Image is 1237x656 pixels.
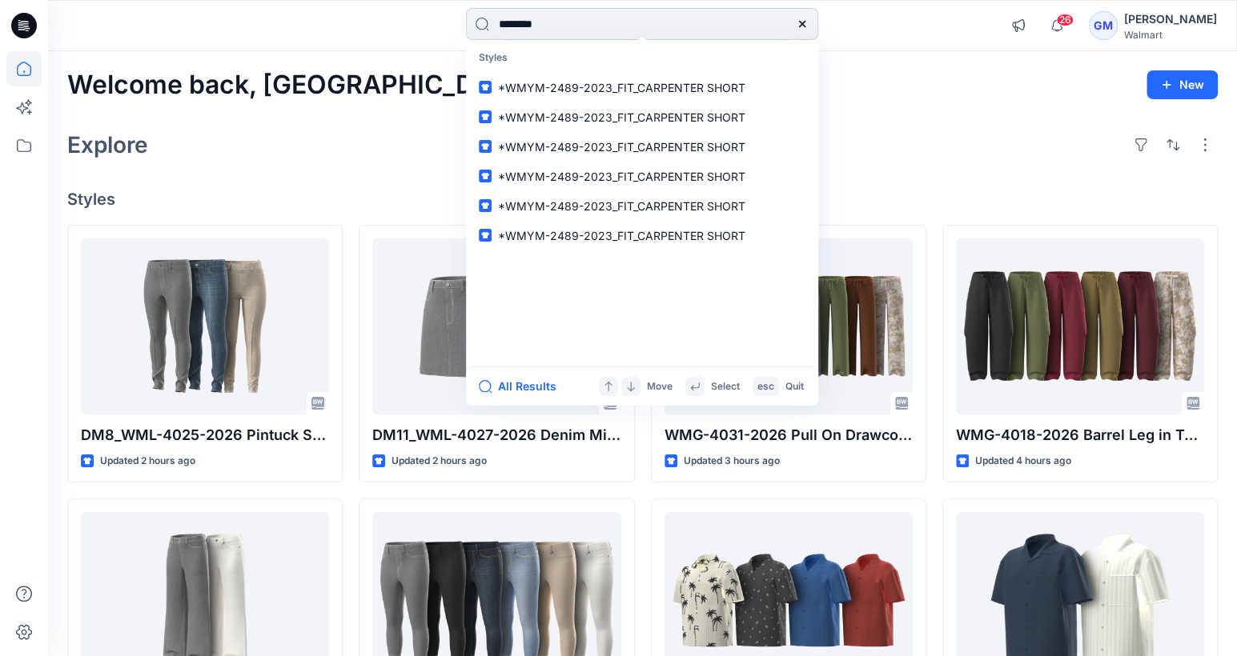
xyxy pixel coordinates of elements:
div: GM [1089,11,1118,40]
a: DM11_WML-4027-2026 Denim Mini Skirt [372,238,621,414]
p: Updated 2 hours ago [100,453,195,470]
p: Move [647,378,673,395]
a: *WMYM-2489-2023_FIT_CARPENTER SHORT [469,102,815,132]
span: 26 [1056,14,1074,26]
a: *WMYM-2489-2023_FIT_CARPENTER SHORT [469,191,815,221]
span: *WMYM-2489-2023_FIT_CARPENTER SHORT [498,81,745,94]
p: WMG-4018-2026 Barrel Leg in Twill_Opt 2 [956,424,1204,446]
p: Updated 3 hours ago [684,453,780,470]
a: *WMYM-2489-2023_FIT_CARPENTER SHORT [469,73,815,102]
p: Select [711,378,740,395]
p: esc [757,378,774,395]
span: *WMYM-2489-2023_FIT_CARPENTER SHORT [498,110,745,124]
p: DM8_WML-4025-2026 Pintuck Skinny Jeans [81,424,329,446]
p: Updated 4 hours ago [975,453,1071,470]
a: DM8_WML-4025-2026 Pintuck Skinny Jeans [81,238,329,414]
h2: Explore [67,132,148,158]
p: Quit [785,378,804,395]
button: All Results [479,377,567,396]
p: Styles [469,43,815,73]
p: WMG-4031-2026 Pull On Drawcord Wide Leg_Opt3 [665,424,913,446]
p: DM11_WML-4027-2026 Denim Mini Skirt [372,424,621,446]
h2: Welcome back, [GEOGRAPHIC_DATA] [67,70,532,100]
p: Updated 2 hours ago [392,453,487,470]
span: *WMYM-2489-2023_FIT_CARPENTER SHORT [498,199,745,213]
span: *WMYM-2489-2023_FIT_CARPENTER SHORT [498,229,745,242]
div: [PERSON_NAME] [1124,10,1217,29]
span: *WMYM-2489-2023_FIT_CARPENTER SHORT [498,140,745,154]
a: *WMYM-2489-2023_FIT_CARPENTER SHORT [469,162,815,191]
div: Walmart [1124,29,1217,41]
a: *WMYM-2489-2023_FIT_CARPENTER SHORT [469,221,815,250]
span: *WMYM-2489-2023_FIT_CARPENTER SHORT [498,170,745,183]
a: WMG-4018-2026 Barrel Leg in Twill_Opt 2 [956,238,1204,414]
h4: Styles [67,190,1218,209]
button: New [1147,70,1218,99]
a: *WMYM-2489-2023_FIT_CARPENTER SHORT [469,132,815,162]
